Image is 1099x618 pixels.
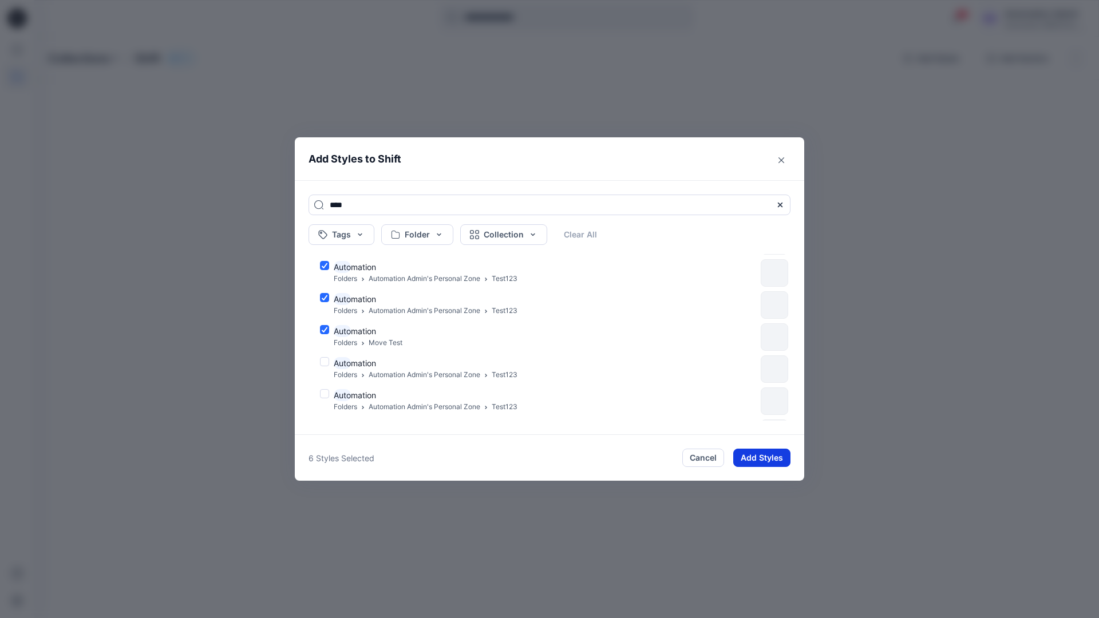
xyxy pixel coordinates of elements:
[334,261,351,273] mark: Auto
[492,369,517,381] p: Test123
[682,449,724,467] button: Cancel
[334,273,357,285] p: Folders
[369,337,402,349] p: Move Test
[334,369,357,381] p: Folders
[351,262,376,272] span: mation
[351,358,376,368] span: mation
[334,305,357,317] p: Folders
[492,273,517,285] p: Test123
[492,305,517,317] p: Test123
[369,401,480,413] p: Automation Admin's Personal Zone
[309,224,374,245] button: Tags
[369,369,480,381] p: Automation Admin's Personal Zone
[369,305,480,317] p: Automation Admin's Personal Zone
[351,294,376,304] span: mation
[460,224,547,245] button: Collection
[334,293,351,305] mark: Auto
[309,452,374,464] p: 6 Styles Selected
[733,449,790,467] button: Add Styles
[334,337,357,349] p: Folders
[369,273,480,285] p: Automation Admin's Personal Zone
[295,137,804,180] header: Add Styles to Shift
[351,390,376,400] span: mation
[334,389,351,401] mark: Auto
[492,401,517,413] p: Test123
[772,151,790,169] button: Close
[334,357,351,369] mark: Auto
[381,224,453,245] button: Folder
[334,325,351,337] mark: Auto
[351,326,376,336] span: mation
[334,401,357,413] p: Folders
